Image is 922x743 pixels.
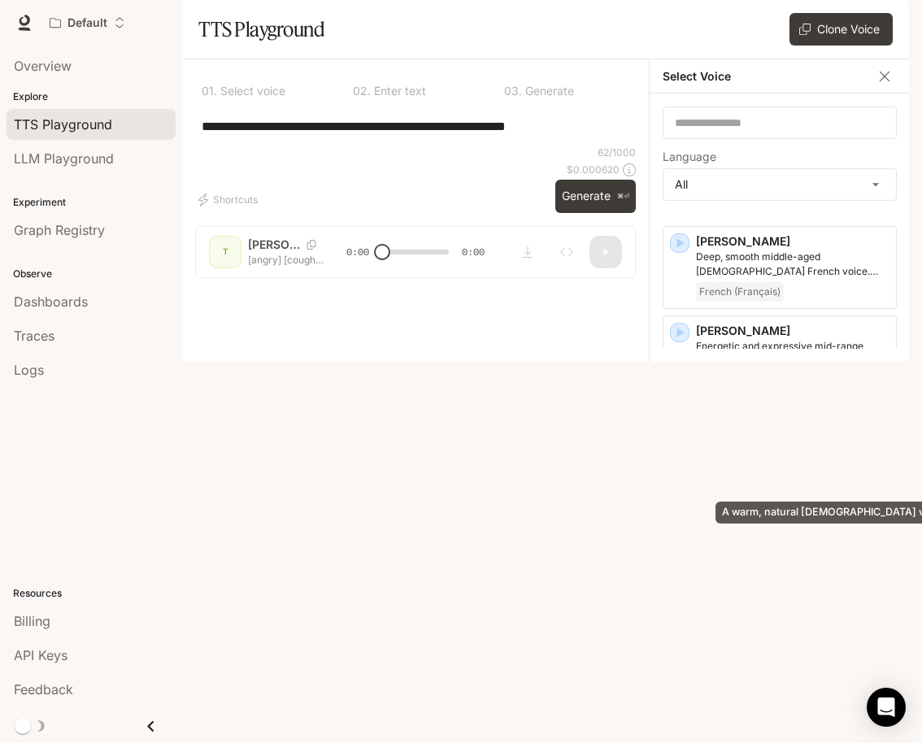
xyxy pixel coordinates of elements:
h1: TTS Playground [198,13,324,46]
p: 0 1 . [202,85,217,97]
span: French (Français) [696,282,784,302]
p: Deep, smooth middle-aged male French voice. Composed and calm [696,250,889,279]
p: Enter text [371,85,426,97]
button: Open workspace menu [42,7,133,39]
div: Open Intercom Messenger [867,688,906,727]
p: Default [67,16,107,30]
p: Generate [522,85,574,97]
div: All [663,169,896,200]
p: [PERSON_NAME] [696,323,889,339]
button: Generate⌘⏎ [555,180,636,213]
button: Clone Voice [789,13,893,46]
button: Shortcuts [195,187,264,213]
p: Select voice [217,85,285,97]
p: ⌘⏎ [617,192,629,202]
p: $ 0.000620 [567,163,620,176]
p: Language [663,151,716,163]
p: [PERSON_NAME] [696,233,889,250]
p: 62 / 1000 [598,146,636,159]
p: 0 3 . [504,85,522,97]
p: 0 2 . [353,85,371,97]
p: Energetic and expressive mid-range male voice, with a mildly nasal quality [696,339,889,368]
